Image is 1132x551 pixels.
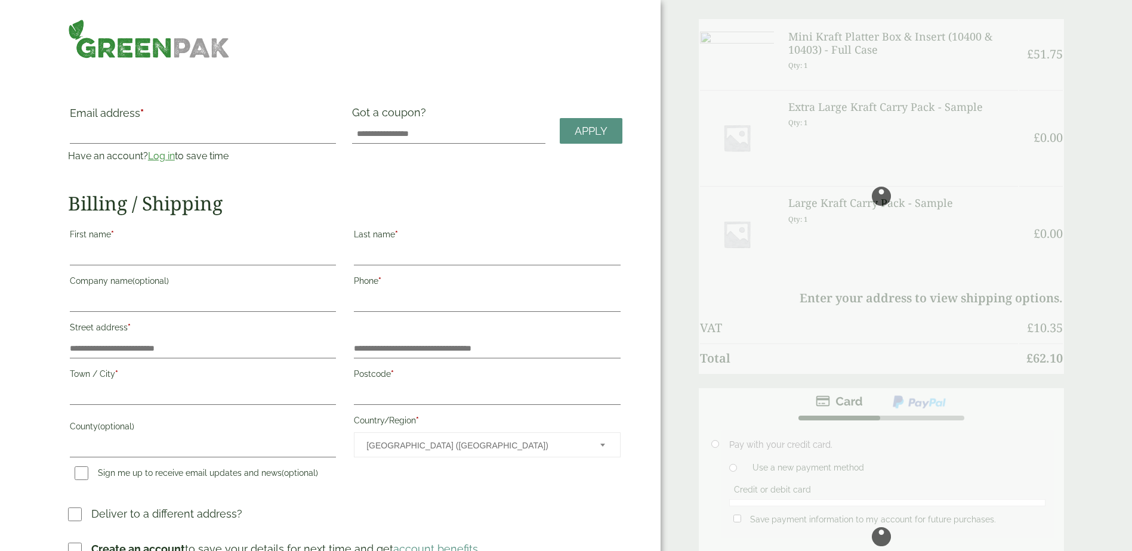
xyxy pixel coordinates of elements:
label: Last name [354,226,620,246]
abbr: required [115,369,118,379]
img: GreenPak Supplies [68,19,230,58]
label: Country/Region [354,412,620,432]
abbr: required [395,230,398,239]
p: Have an account? to save time [68,149,338,163]
label: County [70,418,336,438]
abbr: required [378,276,381,286]
p: Deliver to a different address? [91,506,242,522]
label: Email address [70,108,336,125]
abbr: required [391,369,394,379]
a: Apply [560,118,622,144]
label: Town / City [70,366,336,386]
abbr: required [140,107,144,119]
span: Country/Region [354,432,620,457]
label: Postcode [354,366,620,386]
span: (optional) [282,468,318,478]
span: (optional) [98,422,134,431]
a: Log in [148,150,175,162]
label: Got a coupon? [352,106,431,125]
span: (optional) [132,276,169,286]
label: First name [70,226,336,246]
abbr: required [128,323,131,332]
label: Company name [70,273,336,293]
input: Sign me up to receive email updates and news(optional) [75,466,88,480]
label: Phone [354,273,620,293]
h2: Billing / Shipping [68,192,622,215]
abbr: required [111,230,114,239]
span: Apply [575,125,607,138]
label: Sign me up to receive email updates and news [70,468,323,481]
abbr: required [416,416,419,425]
span: United Kingdom (UK) [366,433,584,458]
label: Street address [70,319,336,339]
